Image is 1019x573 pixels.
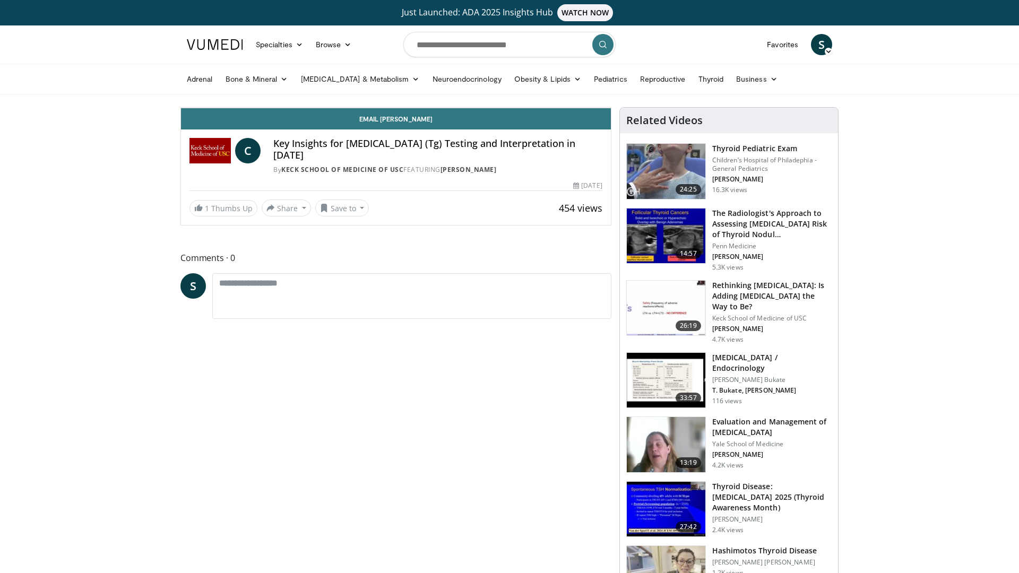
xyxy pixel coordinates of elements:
a: Specialties [249,34,309,55]
a: S [811,34,832,55]
a: 33:57 [MEDICAL_DATA] / Endocrinology [PERSON_NAME] Bukate T. Bukate, [PERSON_NAME] 116 views [626,352,832,409]
a: S [180,273,206,299]
p: 4.7K views [712,335,744,344]
span: 13:19 [676,457,701,468]
p: T. Bukate, [PERSON_NAME] [712,386,832,395]
a: Browse [309,34,358,55]
a: Business [730,68,784,90]
a: Favorites [761,34,805,55]
a: Neuroendocrinology [426,68,508,90]
img: 64bf5cfb-7b6d-429f-8d89-8118f524719e.150x105_q85_crop-smart_upscale.jpg [627,209,705,264]
a: Reproductive [634,68,692,90]
button: Share [262,199,311,216]
p: 16.3K views [712,186,747,194]
div: By FEATURING [273,165,602,175]
span: 27:42 [676,522,701,532]
h3: [MEDICAL_DATA] / Endocrinology [712,352,832,374]
h4: Key Insights for [MEDICAL_DATA] (Tg) Testing and Interpretation in [DATE] [273,138,602,161]
img: dc6b3c35-b36a-4a9c-9e97-c7938243fc78.150x105_q85_crop-smart_upscale.jpg [627,417,705,472]
a: 1 Thumbs Up [189,200,257,216]
p: [PERSON_NAME] [712,515,832,524]
a: Adrenal [180,68,219,90]
p: Penn Medicine [712,242,832,250]
a: 27:42 Thyroid Disease: [MEDICAL_DATA] 2025 (Thyroid Awareness Month) [PERSON_NAME] 2.4K views [626,481,832,537]
img: VuMedi Logo [187,39,243,50]
p: Keck School of Medicine of USC [712,314,832,323]
span: 24:25 [676,184,701,195]
p: [PERSON_NAME] [PERSON_NAME] [712,558,817,567]
a: 24:25 Thyroid Pediatric Exam Children’s Hospital of Philadephia - General Pediatrics [PERSON_NAME... [626,143,832,199]
h3: The Radiologist's Approach to Assessing [MEDICAL_DATA] Risk of Thyroid Nodul… [712,208,832,240]
h4: Related Videos [626,114,703,127]
p: [PERSON_NAME] Bukate [712,376,832,384]
a: Bone & Mineral [219,68,295,90]
input: Search topics, interventions [403,32,616,57]
p: [PERSON_NAME] [712,253,832,261]
img: Keck School of Medicine of USC [189,138,231,163]
span: 454 views [559,202,602,214]
a: [MEDICAL_DATA] & Metabolism [295,68,426,90]
p: Yale School of Medicine [712,440,832,448]
a: Obesity & Lipids [508,68,588,90]
p: 116 views [712,397,742,405]
img: 2c46df25-6e4b-4dd4-929c-4cf5cddae705.150x105_q85_crop-smart_upscale.jpg [627,482,705,537]
p: 4.2K views [712,461,744,470]
a: Email [PERSON_NAME] [181,108,611,129]
h3: Thyroid Pediatric Exam [712,143,832,154]
p: [PERSON_NAME] [712,450,832,459]
h3: Evaluation and Management of [MEDICAL_DATA] [712,416,832,438]
a: Pediatrics [588,68,634,90]
img: 4d5d0822-7213-4b5b-b836-446ffba942d0.150x105_q85_crop-smart_upscale.jpg [627,353,705,408]
div: [DATE] [573,181,602,190]
h3: Rethinking [MEDICAL_DATA]: Is Adding [MEDICAL_DATA] the Way to Be? [712,280,832,312]
a: Thyroid [692,68,730,90]
span: 14:57 [676,248,701,259]
a: 14:57 The Radiologist's Approach to Assessing [MEDICAL_DATA] Risk of Thyroid Nodul… Penn Medicine... [626,208,832,272]
a: [PERSON_NAME] [441,165,497,174]
h3: Hashimotos Thyroid Disease [712,545,817,556]
span: 26:19 [676,320,701,331]
a: Keck School of Medicine of USC [281,165,403,174]
span: Comments 0 [180,251,611,265]
p: 2.4K views [712,526,744,534]
a: 26:19 Rethinking [MEDICAL_DATA]: Is Adding [MEDICAL_DATA] the Way to Be? Keck School of Medicine ... [626,280,832,344]
a: 13:19 Evaluation and Management of [MEDICAL_DATA] Yale School of Medicine [PERSON_NAME] 4.2K views [626,416,832,473]
p: [PERSON_NAME] [712,175,832,184]
p: 5.3K views [712,263,744,272]
img: 576742cb-950f-47b1-b49b-8023242b3cfa.150x105_q85_crop-smart_upscale.jpg [627,144,705,199]
p: Children’s Hospital of Philadephia - General Pediatrics [712,156,832,173]
a: Just Launched: ADA 2025 Insights HubWATCH NOW [188,4,831,21]
span: 1 [205,203,209,213]
a: C [235,138,261,163]
span: 33:57 [676,393,701,403]
img: 83a0fbab-8392-4dd6-b490-aa2edb68eb86.150x105_q85_crop-smart_upscale.jpg [627,281,705,336]
button: Save to [315,199,369,216]
h3: Thyroid Disease: [MEDICAL_DATA] 2025 (Thyroid Awareness Month) [712,481,832,513]
span: WATCH NOW [557,4,614,21]
p: [PERSON_NAME] [712,325,832,333]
